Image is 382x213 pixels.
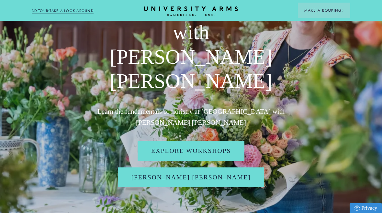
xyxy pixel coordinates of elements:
[95,106,286,128] p: Learn the fundamentals of floristry at [GEOGRAPHIC_DATA] with [PERSON_NAME] [PERSON_NAME]
[354,206,360,211] img: Privacy
[298,3,350,18] button: Make a BookingArrow icon
[342,9,344,12] img: Arrow icon
[304,7,344,13] span: Make a Booking
[350,203,382,213] a: Privacy
[118,167,264,187] a: [PERSON_NAME] [PERSON_NAME]
[32,8,94,14] a: 3D TOUR:TAKE A LOOK AROUND
[144,6,238,16] a: Home
[138,141,245,161] a: Explore Workshops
